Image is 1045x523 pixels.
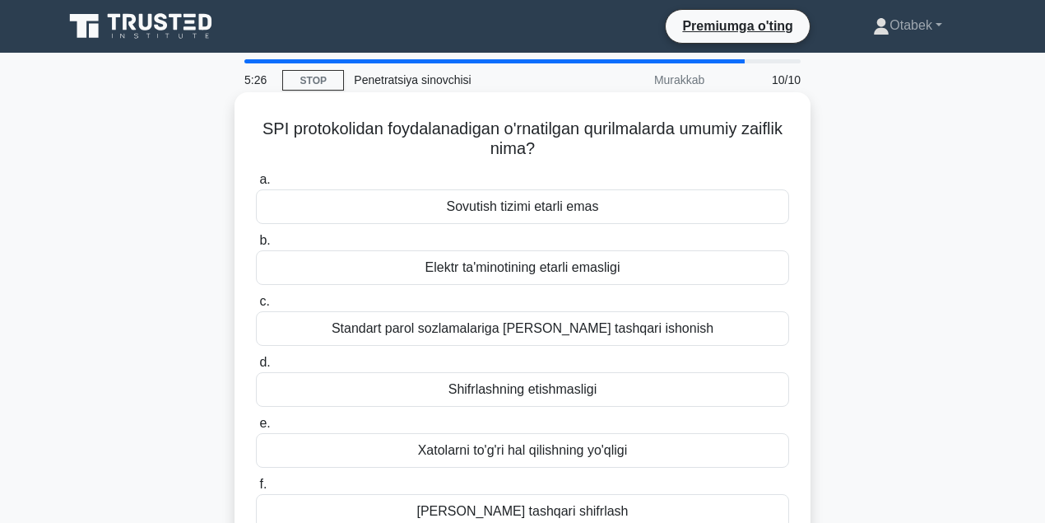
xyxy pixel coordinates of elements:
font: 10/10 [772,73,801,86]
a: Otabek [834,9,982,42]
font: c. [259,294,269,308]
font: SPI protokolidan foydalanadigan o'rnatilgan qurilmalarda umumiy zaiflik nima? [262,119,783,157]
font: f. [259,477,267,491]
font: a. [259,172,270,186]
font: Shifrlashning etishmasligi [448,382,597,396]
font: Xatolarni to'g'ri hal qilishning yo'qligi [418,443,628,457]
font: Penetratsiya sinovchisi [354,73,471,86]
font: Standart parol sozlamalariga [PERSON_NAME] tashqari ishonish [332,321,713,335]
font: Murakkab [654,73,704,86]
font: e. [259,416,270,430]
a: STOP [282,70,344,91]
font: Elektr ta'minotining etarli emasligi [425,260,620,274]
font: 5:26 [244,73,267,86]
font: STOP [300,75,327,86]
a: Premiumga o'ting [672,16,802,36]
font: Otabek [889,18,932,32]
font: Sovutish tizimi etarli emas [447,199,599,213]
font: Premiumga o'ting [682,19,792,33]
font: b. [259,233,270,247]
font: [PERSON_NAME] tashqari shifrlash [417,504,629,518]
font: d. [259,355,270,369]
